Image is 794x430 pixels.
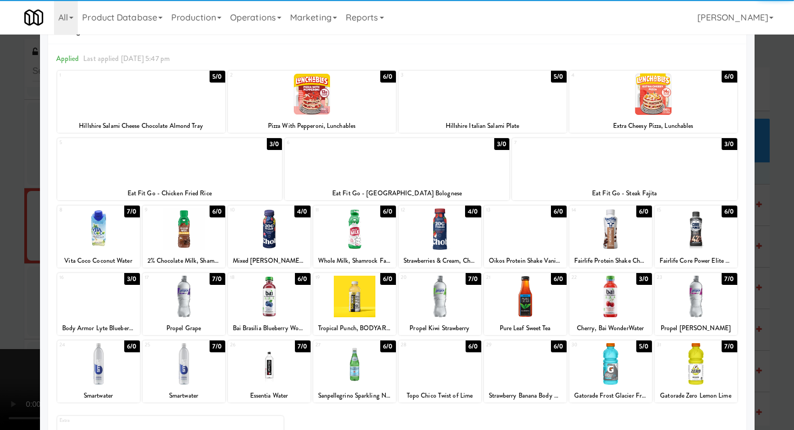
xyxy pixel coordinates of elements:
div: Eat Fit Go - Steak Fajita [512,187,737,200]
div: Vita Coco Coconut Water [59,254,138,268]
div: 6/0 [295,273,310,285]
div: Sanpellegrino Sparkling Natural Mineral Water [313,389,396,402]
div: 317/0Gatorade Zero Lemon Lime [655,340,737,402]
div: 6/0 [722,71,737,83]
div: 15/0Hillshire Salami Cheese Chocolate Almond Tray [57,71,225,133]
div: Extra Cheesy Pizza, Lunchables [571,119,736,133]
div: 26 [230,340,270,350]
div: Fairlife Core Power Elite - Chocolate [655,254,737,268]
div: 7/0 [722,340,737,352]
div: Eat Fit Go - Chicken Fried Rice [57,187,282,200]
div: 27 [315,340,355,350]
div: 3 [401,71,483,80]
div: Gatorade Frost Glacier Freeze [571,389,650,402]
div: 6/0 [466,340,481,352]
div: Eat Fit Go - [GEOGRAPHIC_DATA] Bolognese [285,187,509,200]
div: 16 [59,273,99,282]
div: 12 [401,206,440,215]
div: Smartwater [143,389,225,402]
div: Eat Fit Go - Chicken Fried Rice [59,187,280,200]
div: Mixed [PERSON_NAME], Chobani [228,254,311,268]
div: Hillshire Salami Cheese Chocolate Almond Tray [59,119,224,133]
div: Smartwater [144,389,224,402]
div: 63/0Eat Fit Go - [GEOGRAPHIC_DATA] Bolognese [285,138,509,200]
div: 116/0Whole Milk, Shamrock Farms [313,206,396,268]
div: 6/0 [551,340,566,352]
div: Pizza With Pepperoni, Lunchables [228,119,396,133]
div: 20 [401,273,440,282]
div: 5/0 [636,340,651,352]
div: 6 [287,138,397,147]
div: 7/0 [466,273,481,285]
div: 46/0Extra Cheesy Pizza, Lunchables [569,71,737,133]
div: Cherry, Bai WonderWater [569,322,652,335]
div: Tropical Punch, BODYARMOR Flash IV [313,322,396,335]
div: 7/0 [124,206,139,217]
div: 237/0Propel [PERSON_NAME] [655,273,737,335]
div: Gatorade Zero Lemon Lime [656,389,736,402]
div: 53/0Eat Fit Go - Chicken Fried Rice [57,138,282,200]
div: Gatorade Frost Glacier Freeze [569,389,652,402]
div: 3/0 [722,138,737,150]
div: 267/0Essentia Water [228,340,311,402]
div: Fairlife Core Power Elite - Chocolate [656,254,736,268]
div: Strawberries & Cream, Chobani High Protein Greek Yogurt [400,254,480,268]
div: 35/0Hillshire Italian Salami Plate [399,71,567,133]
div: Strawberry Banana Body Armor [486,389,565,402]
div: 156/0Fairlife Core Power Elite - Chocolate [655,206,737,268]
div: 19 [315,273,355,282]
div: 15 [657,206,696,215]
div: 17 [145,273,184,282]
div: Eat Fit Go - [GEOGRAPHIC_DATA] Bolognese [286,187,508,200]
div: Oikos Protein Shake Vanilla [486,254,565,268]
div: Propel Kiwi Strawberry [400,322,480,335]
div: Sanpellegrino Sparkling Natural Mineral Water [315,389,394,402]
div: 6/0 [636,206,651,217]
div: 6/0 [210,206,225,217]
div: Vita Coco Coconut Water [57,254,140,268]
div: 28 [401,340,440,350]
div: 6/0 [380,273,395,285]
div: Topo Chico Twist of Lime [399,389,481,402]
div: 7/0 [210,273,225,285]
div: 5 [59,138,170,147]
div: 207/0Propel Kiwi Strawberry [399,273,481,335]
div: 22 [571,273,611,282]
div: Propel Kiwi Strawberry [399,322,481,335]
div: 4 [571,71,654,80]
div: 3/0 [124,273,139,285]
div: 10 [230,206,270,215]
div: 286/0Topo Chico Twist of Lime [399,340,481,402]
div: 11 [315,206,355,215]
div: 246/0Smartwater [57,340,140,402]
div: Tropical Punch, BODYARMOR Flash IV [315,322,394,335]
div: 24 [59,340,99,350]
div: 136/0Oikos Protein Shake Vanilla [484,206,567,268]
div: 14 [571,206,611,215]
div: Gatorade Zero Lemon Lime [655,389,737,402]
div: Propel Grape [144,322,224,335]
div: 2 [230,71,312,80]
div: Strawberry Banana Body Armor [484,389,567,402]
div: 305/0Gatorade Frost Glacier Freeze [569,340,652,402]
div: 2% Chocolate Milk, Shamrock Farms [143,254,225,268]
div: 276/0Sanpellegrino Sparkling Natural Mineral Water [313,340,396,402]
div: Hillshire Salami Cheese Chocolate Almond Tray [57,119,225,133]
div: 6/0 [124,340,139,352]
div: 3/0 [494,138,509,150]
div: 7/0 [722,273,737,285]
div: Pizza With Pepperoni, Lunchables [230,119,394,133]
div: Propel Grape [143,322,225,335]
div: 196/0Tropical Punch, BODYARMOR Flash IV [313,273,396,335]
div: Bai Brasilia Blueberry WonderWater [228,322,311,335]
div: 223/0Cherry, Bai WonderWater [569,273,652,335]
div: 124/0Strawberries & Cream, Chobani High Protein Greek Yogurt [399,206,481,268]
div: 9 [145,206,184,215]
div: Pure Leaf Sweet Tea [486,322,565,335]
div: 8 [59,206,99,215]
div: 296/0Strawberry Banana Body Armor [484,340,567,402]
div: 6/0 [380,206,395,217]
div: Smartwater [57,389,140,402]
div: Fairlife Protein Shake Chocolate [569,254,652,268]
div: 1 [59,71,142,80]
